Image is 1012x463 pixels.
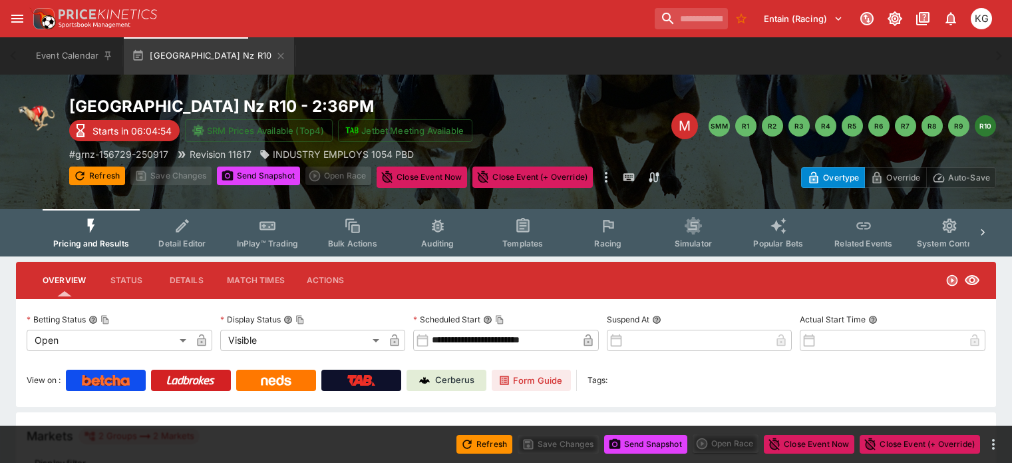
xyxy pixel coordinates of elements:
span: Auditing [421,238,454,248]
button: SMM [709,115,730,137]
button: SRM Prices Available (Top4) [185,119,333,142]
button: Suspend At [652,315,661,324]
button: Event Calendar [28,37,121,75]
button: Display StatusCopy To Clipboard [283,315,293,324]
span: Simulator [675,238,712,248]
img: Cerberus [419,375,430,386]
button: Copy To Clipboard [100,315,110,324]
p: INDUSTRY EMPLOYS 1054 PBD [273,147,414,161]
button: Send Snapshot [604,435,687,454]
img: Neds [261,375,291,386]
button: open drawer [5,7,29,31]
span: Pricing and Results [53,238,129,248]
button: No Bookmarks [731,8,752,29]
div: Kevin Gutschlag [971,8,992,29]
button: Copy To Clipboard [495,315,504,324]
button: more [598,167,614,188]
p: Starts in 06:04:54 [92,124,172,138]
button: R9 [948,115,969,137]
button: R3 [788,115,810,137]
button: Close Event Now [377,167,467,188]
button: Select Tenant [756,8,851,29]
svg: Visible [964,272,980,288]
a: Form Guide [492,370,571,391]
span: System Controls [917,238,982,248]
svg: Open [945,274,959,287]
button: Refresh [69,167,125,185]
p: Overtype [823,171,859,185]
button: Auto-Save [926,167,996,188]
label: View on : [27,370,61,391]
img: PriceKinetics [59,9,157,19]
div: split button [305,167,371,185]
img: TabNZ [347,375,375,386]
button: Jetbet Meeting Available [338,119,472,142]
p: Actual Start Time [800,314,866,325]
p: Copy To Clipboard [69,147,168,161]
button: more [985,436,1001,452]
button: R2 [762,115,783,137]
button: R5 [842,115,863,137]
p: Revision 11617 [190,147,252,161]
button: Refresh [456,435,512,454]
div: Visible [220,330,385,351]
button: Scheduled StartCopy To Clipboard [483,315,492,324]
button: Notifications [939,7,963,31]
input: search [655,8,728,29]
p: Override [886,171,920,185]
div: split button [693,434,759,453]
span: Related Events [834,238,892,248]
button: R6 [868,115,890,137]
button: Close Event (+ Override) [860,435,980,454]
button: Details [156,264,216,296]
div: Start From [801,167,996,188]
p: Betting Status [27,314,86,325]
span: InPlay™ Trading [237,238,298,248]
button: Close Event Now [764,435,854,454]
button: Overview [32,264,96,296]
span: Racing [594,238,621,248]
button: R7 [895,115,916,137]
button: R4 [815,115,836,137]
button: Override [864,167,926,188]
button: Send Snapshot [217,167,300,185]
p: Suspend At [607,314,649,325]
h2: Copy To Clipboard [69,96,610,117]
button: Actual Start Time [868,315,878,324]
button: Match Times [216,264,295,296]
button: R8 [922,115,943,137]
p: Cerberus [435,374,474,387]
img: Sportsbook Management [59,22,130,28]
div: INDUSTRY EMPLOYS 1054 PBD [259,147,414,161]
button: [GEOGRAPHIC_DATA] Nz R10 [124,37,294,75]
nav: pagination navigation [709,115,996,137]
button: Toggle light/dark mode [883,7,907,31]
a: Cerberus [407,370,486,391]
button: Connected to PK [855,7,879,31]
button: R1 [735,115,757,137]
p: Scheduled Start [413,314,480,325]
img: Ladbrokes [166,375,215,386]
button: Status [96,264,156,296]
button: Documentation [911,7,935,31]
button: Betting StatusCopy To Clipboard [88,315,98,324]
span: Bulk Actions [328,238,377,248]
div: Event type filters [43,209,969,256]
p: Auto-Save [948,171,990,185]
img: Betcha [82,375,130,386]
div: Open [27,330,191,351]
button: Copy To Clipboard [295,315,305,324]
button: Close Event (+ Override) [472,167,593,188]
img: jetbet-logo.svg [345,124,359,137]
span: Detail Editor [158,238,206,248]
button: Actions [295,264,355,296]
button: R10 [975,115,996,137]
span: Popular Bets [753,238,803,248]
img: greyhound_racing.png [16,96,59,139]
label: Tags: [588,370,607,391]
span: Templates [502,238,543,248]
button: Overtype [801,167,865,188]
p: Display Status [220,314,281,325]
img: PriceKinetics Logo [29,5,56,32]
div: Edit Meeting [671,113,698,139]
